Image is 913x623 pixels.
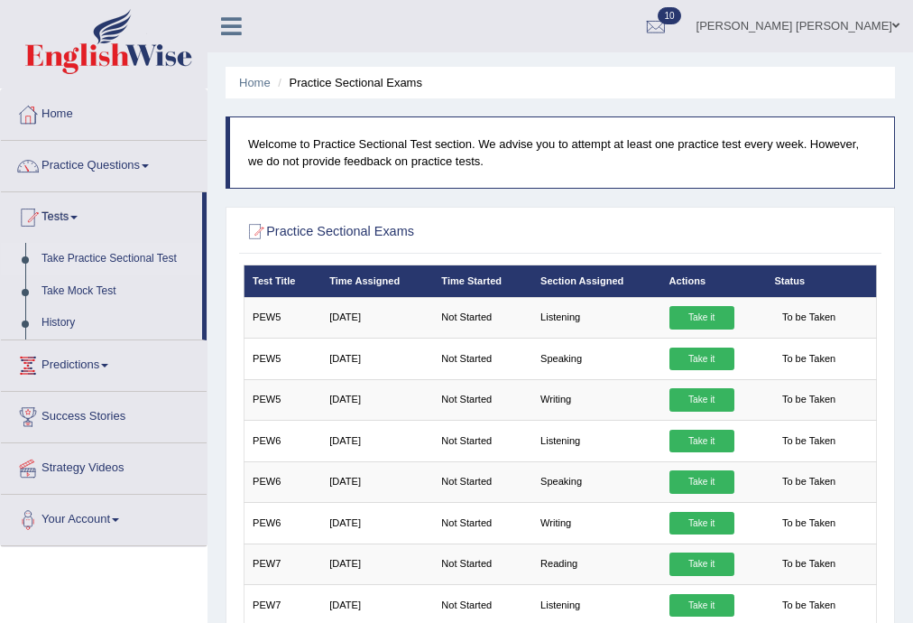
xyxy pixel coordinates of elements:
[433,339,532,379] td: Not Started
[244,220,637,244] h2: Practice Sectional Exams
[658,7,680,24] span: 10
[33,275,202,308] a: Take Mock Test
[774,553,843,576] span: To be Taken
[321,265,433,297] th: Time Assigned
[1,141,207,186] a: Practice Questions
[1,392,207,437] a: Success Stories
[532,379,661,420] td: Writing
[321,297,433,338] td: [DATE]
[1,340,207,386] a: Predictions
[244,544,321,584] td: PEW7
[774,512,843,535] span: To be Taken
[244,265,321,297] th: Test Title
[669,553,734,576] a: Take it
[433,544,532,584] td: Not Started
[321,461,433,502] td: [DATE]
[321,503,433,544] td: [DATE]
[669,430,734,453] a: Take it
[532,297,661,338] td: Listening
[244,503,321,544] td: PEW6
[532,503,661,544] td: Writing
[1,192,202,237] a: Tests
[774,470,843,494] span: To be Taken
[433,421,532,461] td: Not Started
[433,461,532,502] td: Not Started
[1,495,207,540] a: Your Account
[532,421,661,461] td: Listening
[669,388,734,412] a: Take it
[321,339,433,379] td: [DATE]
[774,430,843,453] span: To be Taken
[774,388,843,412] span: To be Taken
[273,74,422,91] li: Practice Sectional Exams
[321,421,433,461] td: [DATE]
[532,544,661,584] td: Reading
[244,379,321,420] td: PEW5
[669,470,734,494] a: Take it
[669,348,734,371] a: Take it
[766,265,877,297] th: Status
[660,265,766,297] th: Actions
[248,135,876,170] p: Welcome to Practice Sectional Test section. We advise you to attempt at least one practice test e...
[532,339,661,379] td: Speaking
[532,265,661,297] th: Section Assigned
[239,76,271,89] a: Home
[532,461,661,502] td: Speaking
[433,503,532,544] td: Not Started
[433,265,532,297] th: Time Started
[669,512,734,535] a: Take it
[321,379,433,420] td: [DATE]
[669,306,734,330] a: Take it
[1,443,207,488] a: Strategy Videos
[774,594,843,618] span: To be Taken
[774,348,843,371] span: To be Taken
[1,89,207,135] a: Home
[244,421,321,461] td: PEW6
[321,544,433,584] td: [DATE]
[244,339,321,379] td: PEW5
[244,297,321,338] td: PEW5
[33,243,202,275] a: Take Practice Sectional Test
[774,306,843,330] span: To be Taken
[669,594,734,618] a: Take it
[33,307,202,339] a: History
[244,461,321,502] td: PEW6
[433,297,532,338] td: Not Started
[433,379,532,420] td: Not Started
